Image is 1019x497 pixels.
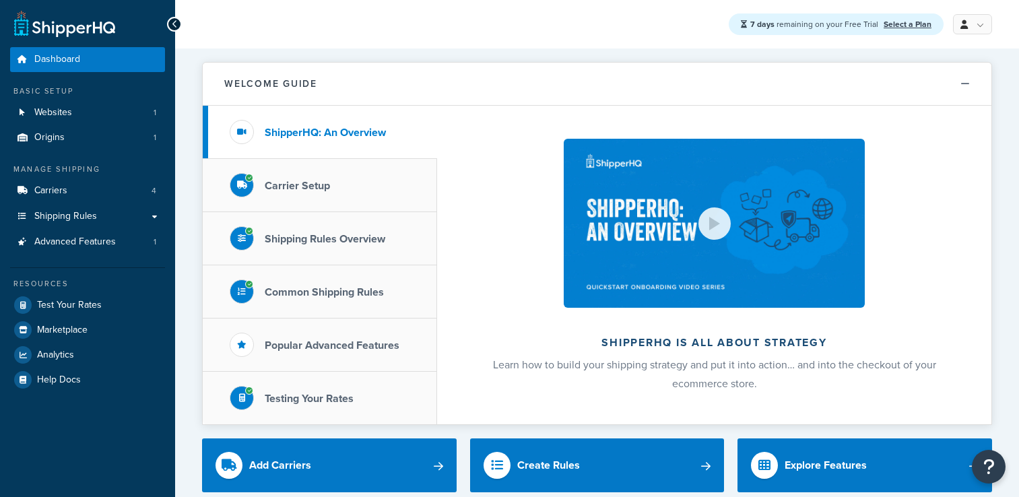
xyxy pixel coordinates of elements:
[10,47,165,72] a: Dashboard
[10,204,165,229] a: Shipping Rules
[10,178,165,203] a: Carriers4
[34,211,97,222] span: Shipping Rules
[37,350,74,361] span: Analytics
[517,456,580,475] div: Create Rules
[34,107,72,119] span: Websites
[10,125,165,150] a: Origins1
[265,339,399,352] h3: Popular Advanced Features
[265,393,354,405] h3: Testing Your Rates
[265,233,385,245] h3: Shipping Rules Overview
[10,100,165,125] a: Websites1
[154,236,156,248] span: 1
[10,125,165,150] li: Origins
[265,180,330,192] h3: Carrier Setup
[10,343,165,367] a: Analytics
[265,286,384,298] h3: Common Shipping Rules
[34,185,67,197] span: Carriers
[972,450,1006,484] button: Open Resource Center
[473,337,956,349] h2: ShipperHQ is all about strategy
[10,278,165,290] div: Resources
[37,300,102,311] span: Test Your Rates
[10,293,165,317] a: Test Your Rates
[152,185,156,197] span: 4
[564,139,864,308] img: ShipperHQ is all about strategy
[10,164,165,175] div: Manage Shipping
[470,438,725,492] a: Create Rules
[10,368,165,392] a: Help Docs
[10,230,165,255] li: Advanced Features
[10,100,165,125] li: Websites
[37,325,88,336] span: Marketplace
[224,79,317,89] h2: Welcome Guide
[203,63,991,106] button: Welcome Guide
[750,18,880,30] span: remaining on your Free Trial
[785,456,867,475] div: Explore Features
[10,178,165,203] li: Carriers
[750,18,775,30] strong: 7 days
[34,236,116,248] span: Advanced Features
[884,18,931,30] a: Select a Plan
[154,107,156,119] span: 1
[202,438,457,492] a: Add Carriers
[737,438,992,492] a: Explore Features
[10,86,165,97] div: Basic Setup
[265,127,386,139] h3: ShipperHQ: An Overview
[493,357,936,391] span: Learn how to build your shipping strategy and put it into action… and into the checkout of your e...
[34,132,65,143] span: Origins
[10,318,165,342] a: Marketplace
[34,54,80,65] span: Dashboard
[154,132,156,143] span: 1
[249,456,311,475] div: Add Carriers
[10,230,165,255] a: Advanced Features1
[37,374,81,386] span: Help Docs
